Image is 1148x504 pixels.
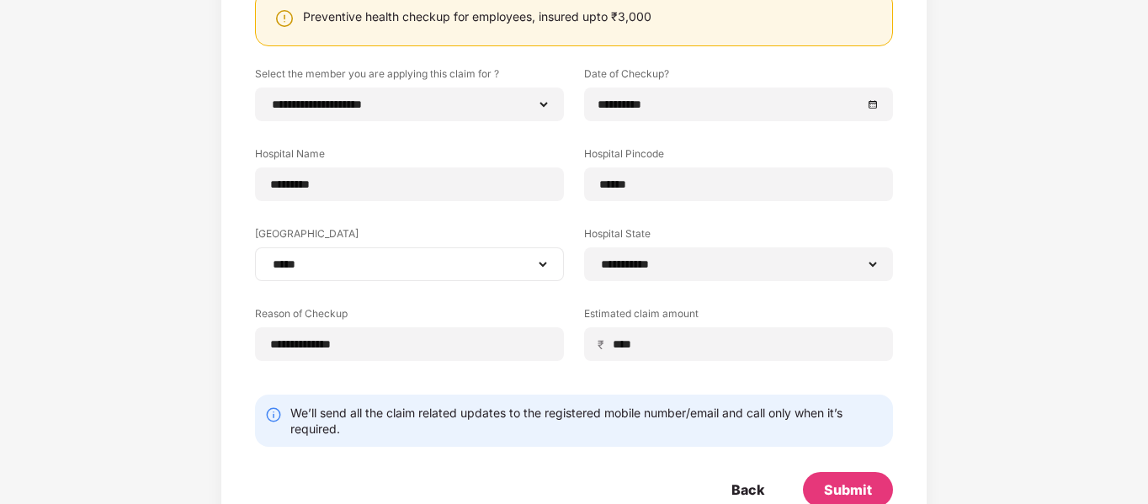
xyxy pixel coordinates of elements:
div: We’ll send all the claim related updates to the registered mobile number/email and call only when... [290,405,883,437]
img: svg+xml;base64,PHN2ZyBpZD0iV2FybmluZ18tXzI0eDI0IiBkYXRhLW5hbWU9Ildhcm5pbmcgLSAyNHgyNCIgeG1sbnM9Im... [274,8,295,29]
label: Select the member you are applying this claim for ? [255,66,564,88]
label: Estimated claim amount [584,306,893,327]
div: Submit [824,480,872,499]
label: Hospital Name [255,146,564,167]
label: Hospital Pincode [584,146,893,167]
div: Preventive health checkup for employees, insured upto ₹3,000 [303,8,651,24]
label: Hospital State [584,226,893,247]
label: Reason of Checkup [255,306,564,327]
img: svg+xml;base64,PHN2ZyBpZD0iSW5mby0yMHgyMCIgeG1sbnM9Imh0dHA6Ly93d3cudzMub3JnLzIwMDAvc3ZnIiB3aWR0aD... [265,406,282,423]
label: [GEOGRAPHIC_DATA] [255,226,564,247]
div: Back [731,480,764,499]
span: ₹ [598,337,611,353]
label: Date of Checkup? [584,66,893,88]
